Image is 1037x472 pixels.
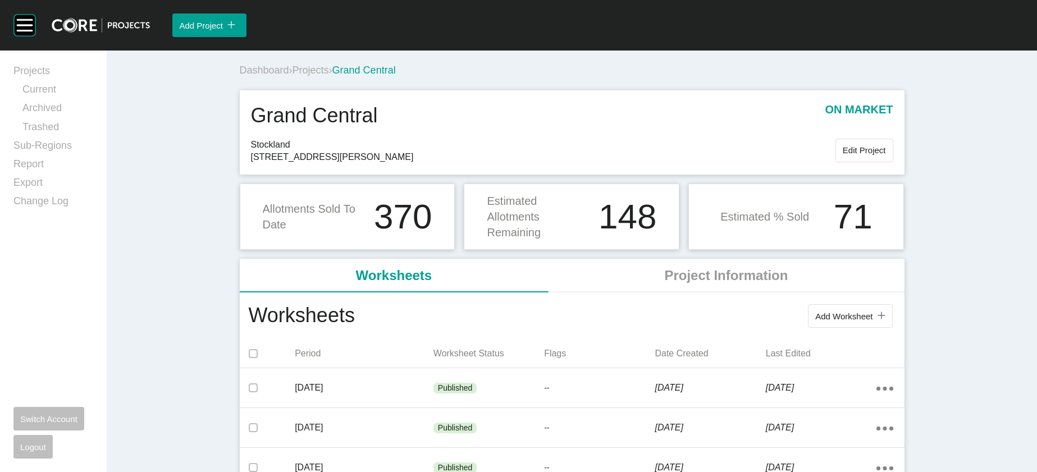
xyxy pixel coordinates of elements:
button: Edit Project [835,139,893,162]
button: Add Project [172,13,246,37]
span: Switch Account [20,414,77,424]
a: Sub-Regions [13,139,93,157]
h1: Grand Central [251,102,378,130]
p: [DATE] [295,382,433,394]
p: [DATE] [766,382,876,394]
p: Published [438,383,473,394]
h1: Worksheets [249,301,355,331]
a: Trashed [22,120,93,139]
p: Worksheet Status [433,347,544,360]
h1: 71 [834,199,872,234]
p: Estimated Allotments Remaining [487,193,592,240]
button: Logout [13,435,53,459]
span: Stockland [251,139,835,151]
p: -- [544,423,655,434]
a: Report [13,157,93,176]
button: Switch Account [13,407,84,430]
p: Flags [544,347,655,360]
a: Dashboard [240,65,289,76]
p: [DATE] [655,421,765,434]
span: Add Worksheet [815,311,872,321]
img: core-logo-dark.3138cae2.png [52,18,150,33]
p: Published [438,423,473,434]
a: Current [22,83,93,101]
span: Add Project [179,21,223,30]
li: Project Information [548,259,904,292]
p: Period [295,347,433,360]
span: Edit Project [843,145,886,155]
button: Add Worksheet [808,304,892,328]
span: Logout [20,442,46,452]
li: Worksheets [240,259,549,292]
p: on market [825,102,893,130]
a: Archived [22,101,93,120]
a: Projects [293,65,329,76]
h1: 148 [599,199,656,234]
span: Grand Central [332,65,396,76]
p: Last Edited [766,347,876,360]
span: [STREET_ADDRESS][PERSON_NAME] [251,151,835,163]
p: [DATE] [295,421,433,434]
a: Projects [13,64,93,83]
span: › [289,65,293,76]
span: › [329,65,332,76]
p: [DATE] [766,421,876,434]
p: Allotments Sold To Date [263,201,368,232]
p: Date Created [655,347,765,360]
a: Export [13,176,93,194]
p: [DATE] [655,382,765,394]
p: -- [544,383,655,394]
h1: 370 [374,199,432,234]
p: Estimated % Sold [720,209,809,224]
a: Change Log [13,194,93,213]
